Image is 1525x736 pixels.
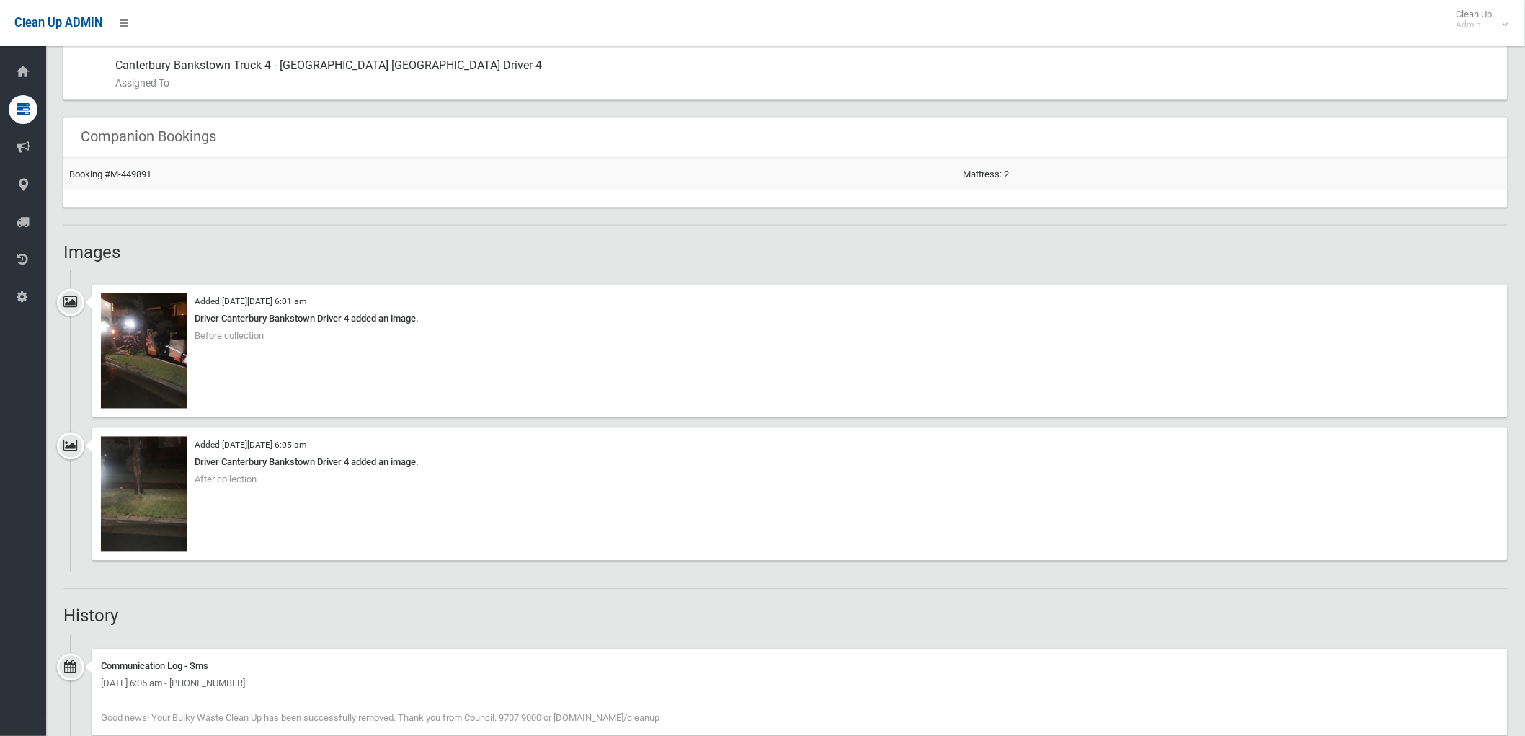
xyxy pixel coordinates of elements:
[115,74,1496,92] small: Assigned To
[958,158,1508,190] td: Mattress: 2
[195,440,306,451] small: Added [DATE][DATE] 6:05 am
[1449,9,1507,30] span: Clean Up
[101,293,187,409] img: 2025-03-3106.00.338678489013051166244.jpg
[63,607,1508,626] h2: History
[14,16,102,30] span: Clean Up ADMIN
[101,658,1499,675] div: Communication Log - Sms
[101,311,1499,328] div: Driver Canterbury Bankstown Driver 4 added an image.
[1457,19,1493,30] small: Admin
[63,123,234,151] header: Companion Bookings
[195,331,264,342] span: Before collection
[115,48,1496,100] div: Canterbury Bankstown Truck 4 - [GEOGRAPHIC_DATA] [GEOGRAPHIC_DATA] Driver 4
[101,675,1499,693] div: [DATE] 6:05 am - [PHONE_NUMBER]
[101,454,1499,471] div: Driver Canterbury Bankstown Driver 4 added an image.
[69,169,151,179] a: Booking #M-449891
[101,437,187,552] img: 2025-03-3106.04.559046214255420216800.jpg
[195,297,306,307] small: Added [DATE][DATE] 6:01 am
[101,713,659,724] span: Good news! Your Bulky Waste Clean Up has been successfully removed. Thank you from Council. 9707 ...
[195,474,257,485] span: After collection
[63,243,1508,262] h2: Images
